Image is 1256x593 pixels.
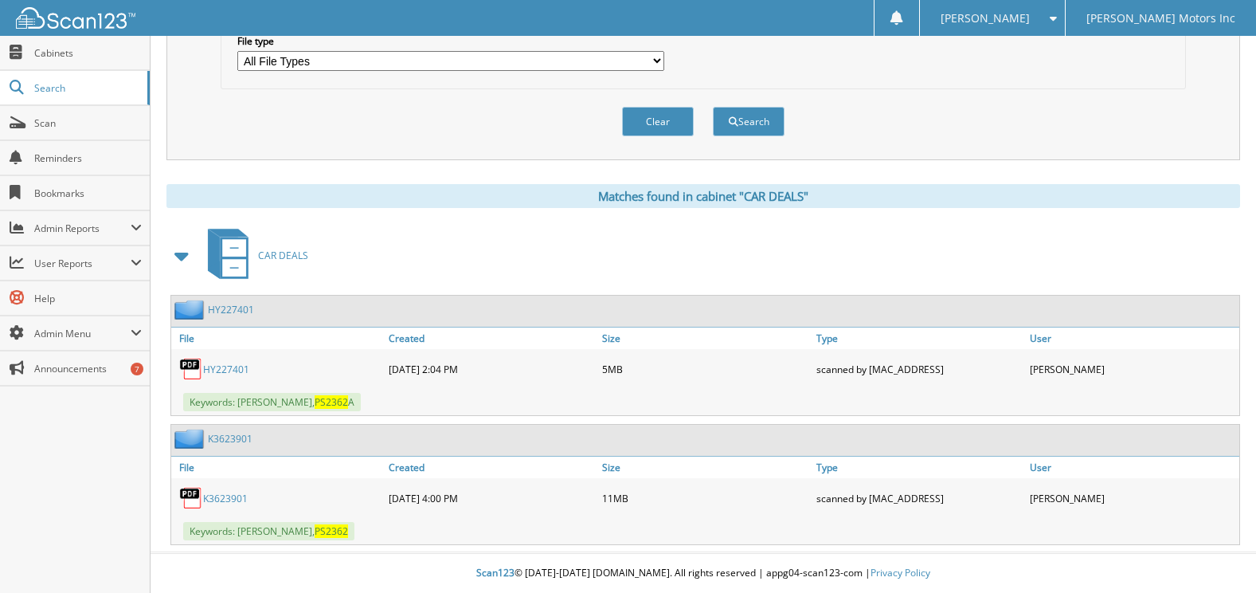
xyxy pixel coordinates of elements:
a: Type [812,457,1026,478]
span: User Reports [34,257,131,270]
div: 5MB [598,353,812,385]
iframe: Chat Widget [1176,516,1256,593]
span: Bookmarks [34,187,142,200]
label: File type [237,34,663,48]
span: PS2362 [315,395,348,409]
a: File [171,457,385,478]
a: Privacy Policy [871,566,930,579]
button: Clear [622,107,694,136]
span: Scan123 [476,566,515,579]
span: Announcements [34,362,142,375]
div: [PERSON_NAME] [1026,353,1239,385]
div: © [DATE]-[DATE] [DOMAIN_NAME]. All rights reserved | appg04-scan123-com | [151,554,1256,593]
div: 7 [131,363,143,375]
span: Keywords: [PERSON_NAME], [183,522,354,540]
a: Created [385,328,598,349]
img: folder2.png [174,300,208,320]
a: User [1026,457,1239,478]
span: Keywords: [PERSON_NAME], A [183,393,361,411]
span: Reminders [34,151,142,165]
span: Cabinets [34,46,142,60]
span: [PERSON_NAME] Motors Inc [1086,14,1235,23]
img: folder2.png [174,429,208,449]
img: PDF.png [179,486,203,510]
div: scanned by [MAC_ADDRESS] [812,353,1026,385]
span: Search [34,81,139,95]
span: PS2362 [315,524,348,538]
a: HY227401 [208,303,254,316]
div: 11MB [598,482,812,514]
a: Size [598,328,812,349]
div: Matches found in cabinet "CAR DEALS" [166,184,1240,208]
div: [PERSON_NAME] [1026,482,1239,514]
button: Search [713,107,785,136]
span: Admin Reports [34,222,131,235]
a: HY227401 [203,363,249,376]
a: CAR DEALS [198,224,308,287]
a: Size [598,457,812,478]
img: scan123-logo-white.svg [16,7,135,29]
div: [DATE] 2:04 PM [385,353,598,385]
a: File [171,328,385,349]
a: Type [812,328,1026,349]
span: Help [34,292,142,305]
a: K3623901 [203,492,248,505]
a: User [1026,328,1239,349]
span: Admin Menu [34,327,131,340]
a: K3623901 [208,432,252,446]
a: Created [385,457,598,478]
div: [DATE] 4:00 PM [385,482,598,514]
div: scanned by [MAC_ADDRESS] [812,482,1026,514]
span: [PERSON_NAME] [941,14,1030,23]
span: Scan [34,116,142,130]
span: CAR DEALS [258,249,308,262]
img: PDF.png [179,357,203,381]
